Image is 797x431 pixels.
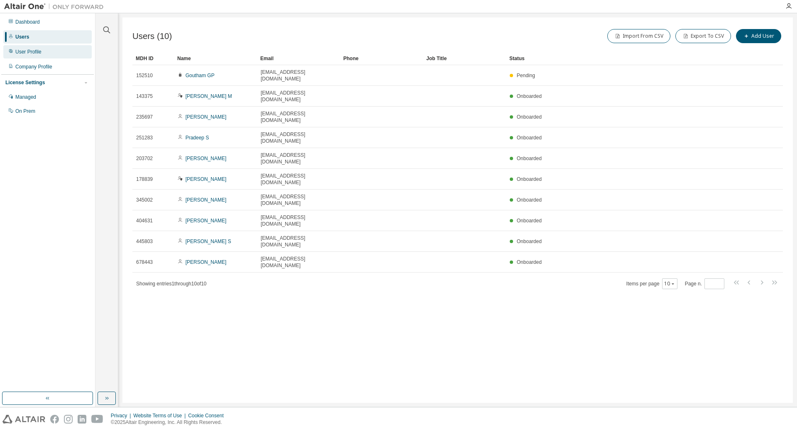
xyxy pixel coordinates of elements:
p: © 2025 Altair Engineering, Inc. All Rights Reserved. [111,419,229,426]
span: Showing entries 1 through 10 of 10 [136,281,207,287]
span: [EMAIL_ADDRESS][DOMAIN_NAME] [261,214,336,227]
div: Dashboard [15,19,40,25]
div: MDH ID [136,52,171,65]
div: Managed [15,94,36,100]
a: [PERSON_NAME] M [186,93,232,99]
a: Goutham GP [186,73,215,78]
span: Onboarded [517,197,542,203]
div: Job Title [426,52,503,65]
a: [PERSON_NAME] S [186,239,231,244]
span: Onboarded [517,259,542,265]
span: 178839 [136,176,153,183]
a: [PERSON_NAME] [186,156,227,161]
span: Onboarded [517,176,542,182]
span: [EMAIL_ADDRESS][DOMAIN_NAME] [261,131,336,144]
a: [PERSON_NAME] [186,197,227,203]
span: Onboarded [517,239,542,244]
div: Privacy [111,412,133,419]
div: Website Terms of Use [133,412,188,419]
div: Users [15,34,29,40]
span: 251283 [136,134,153,141]
span: [EMAIL_ADDRESS][DOMAIN_NAME] [261,173,336,186]
span: Onboarded [517,218,542,224]
a: [PERSON_NAME] [186,259,227,265]
span: [EMAIL_ADDRESS][DOMAIN_NAME] [261,69,336,82]
span: [EMAIL_ADDRESS][DOMAIN_NAME] [261,256,336,269]
span: 152510 [136,72,153,79]
img: linkedin.svg [78,415,86,424]
span: 143375 [136,93,153,100]
div: Status [509,52,740,65]
a: [PERSON_NAME] [186,218,227,224]
span: 235697 [136,114,153,120]
div: On Prem [15,108,35,114]
div: Name [177,52,254,65]
span: Onboarded [517,135,542,141]
span: 445803 [136,238,153,245]
div: User Profile [15,49,42,55]
span: 678443 [136,259,153,265]
a: [PERSON_NAME] [186,114,227,120]
span: Onboarded [517,156,542,161]
span: [EMAIL_ADDRESS][DOMAIN_NAME] [261,235,336,248]
span: 203702 [136,155,153,162]
span: Onboarded [517,93,542,99]
div: License Settings [5,79,45,86]
span: Page n. [685,278,724,289]
span: Onboarded [517,114,542,120]
span: [EMAIL_ADDRESS][DOMAIN_NAME] [261,152,336,165]
span: [EMAIL_ADDRESS][DOMAIN_NAME] [261,90,336,103]
div: Phone [343,52,420,65]
img: youtube.svg [91,415,103,424]
img: instagram.svg [64,415,73,424]
button: Add User [736,29,781,43]
a: Pradeep S [186,135,209,141]
span: [EMAIL_ADDRESS][DOMAIN_NAME] [261,193,336,207]
a: [PERSON_NAME] [186,176,227,182]
span: Users (10) [132,32,172,41]
span: Items per page [626,278,677,289]
button: 10 [664,280,675,287]
span: [EMAIL_ADDRESS][DOMAIN_NAME] [261,110,336,124]
div: Company Profile [15,63,52,70]
div: Email [260,52,337,65]
img: altair_logo.svg [2,415,45,424]
span: 345002 [136,197,153,203]
button: Export To CSV [675,29,731,43]
span: Pending [517,73,535,78]
img: facebook.svg [50,415,59,424]
img: Altair One [4,2,108,11]
div: Cookie Consent [188,412,228,419]
span: 404631 [136,217,153,224]
button: Import From CSV [607,29,670,43]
